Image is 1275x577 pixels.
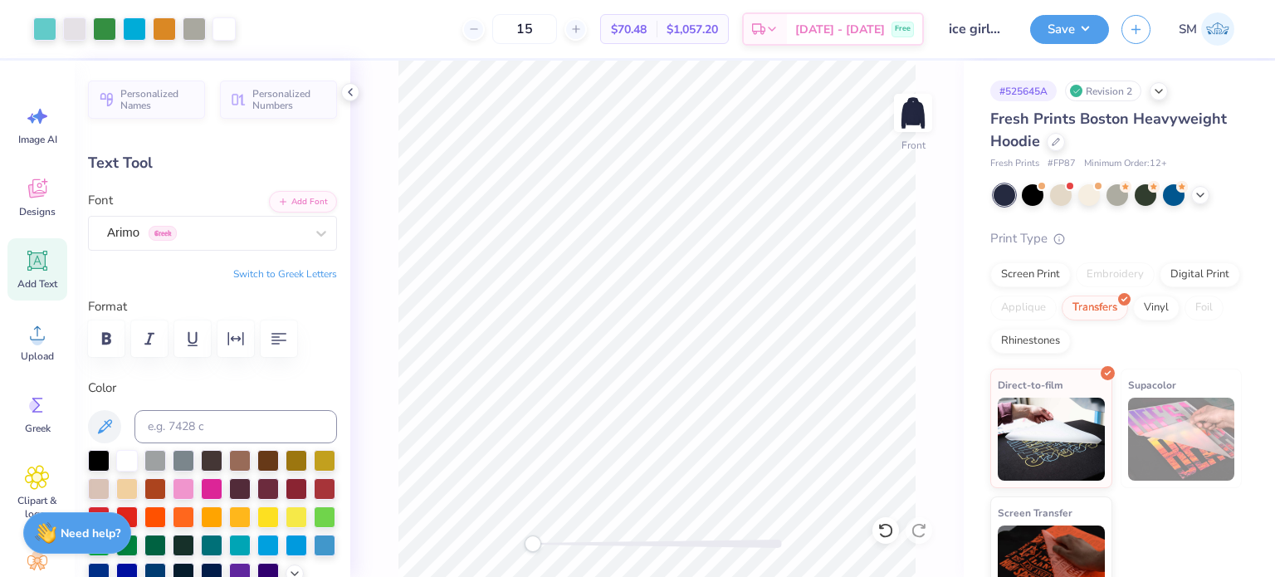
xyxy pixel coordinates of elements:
[220,81,337,119] button: Personalized Numbers
[25,422,51,435] span: Greek
[269,191,337,213] button: Add Font
[990,229,1242,248] div: Print Type
[895,23,911,35] span: Free
[1160,262,1240,287] div: Digital Print
[990,157,1039,171] span: Fresh Prints
[1128,398,1235,481] img: Supacolor
[1179,20,1197,39] span: SM
[611,21,647,38] span: $70.48
[998,398,1105,481] img: Direct-to-film
[1048,157,1076,171] span: # FP87
[990,81,1057,101] div: # 525645A
[120,88,195,111] span: Personalized Names
[1185,296,1224,320] div: Foil
[61,526,120,541] strong: Need help?
[252,88,327,111] span: Personalized Numbers
[1030,15,1109,44] button: Save
[88,379,337,398] label: Color
[88,297,337,316] label: Format
[1084,157,1167,171] span: Minimum Order: 12 +
[1065,81,1141,101] div: Revision 2
[88,152,337,174] div: Text Tool
[492,14,557,44] input: – –
[998,504,1072,521] span: Screen Transfer
[998,376,1063,394] span: Direct-to-film
[10,494,65,521] span: Clipart & logos
[88,191,113,210] label: Font
[896,96,930,130] img: Front
[667,21,718,38] span: $1,057.20
[1062,296,1128,320] div: Transfers
[21,350,54,363] span: Upload
[1128,376,1176,394] span: Supacolor
[88,81,205,119] button: Personalized Names
[17,277,57,291] span: Add Text
[990,329,1071,354] div: Rhinestones
[525,535,541,552] div: Accessibility label
[134,410,337,443] input: e.g. 7428 c
[1076,262,1155,287] div: Embroidery
[1171,12,1242,46] a: SM
[901,138,926,153] div: Front
[1201,12,1234,46] img: Shruthi Mohan
[990,262,1071,287] div: Screen Print
[19,205,56,218] span: Designs
[990,109,1227,151] span: Fresh Prints Boston Heavyweight Hoodie
[18,133,57,146] span: Image AI
[990,296,1057,320] div: Applique
[795,21,885,38] span: [DATE] - [DATE]
[936,12,1018,46] input: Untitled Design
[1133,296,1180,320] div: Vinyl
[233,267,337,281] button: Switch to Greek Letters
